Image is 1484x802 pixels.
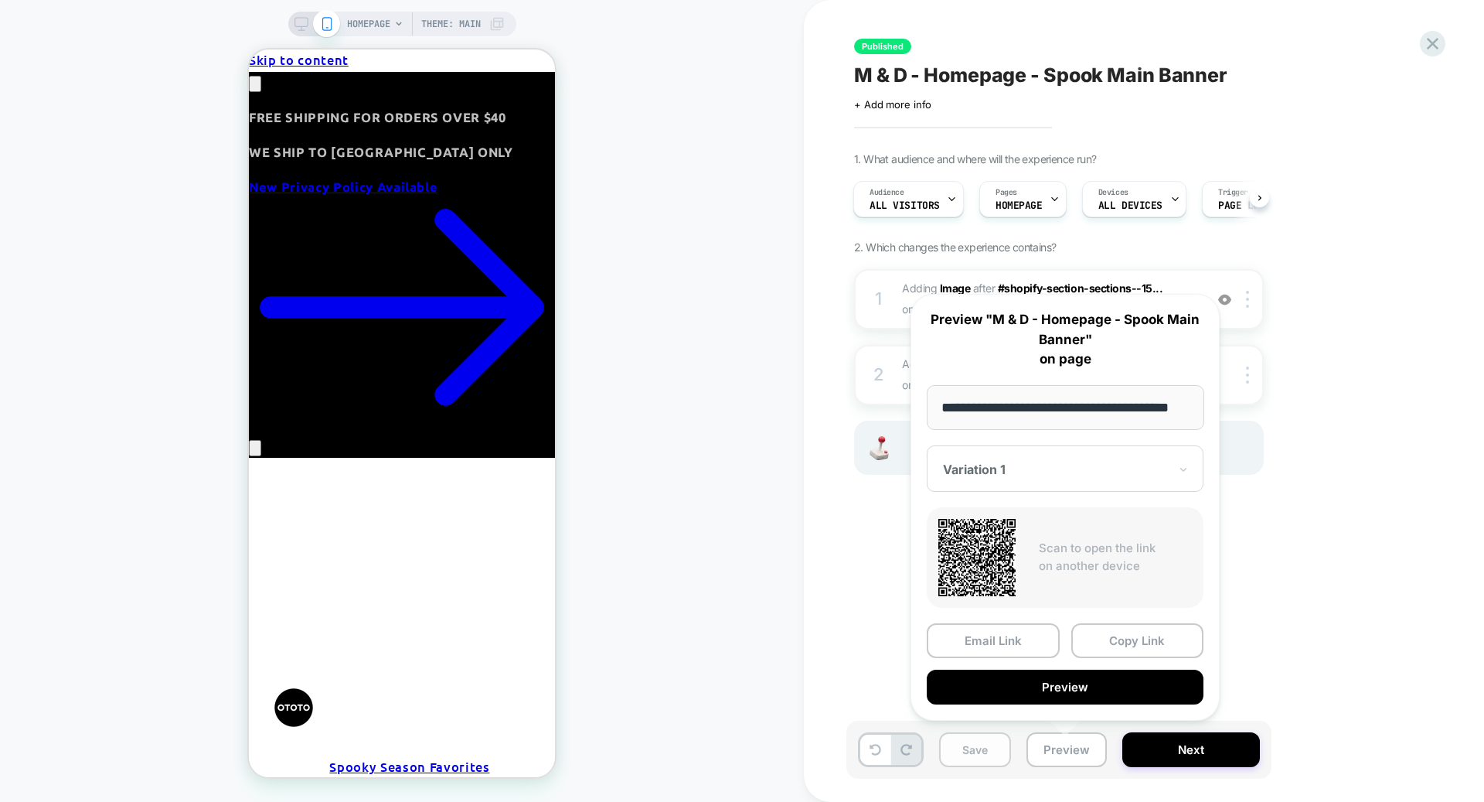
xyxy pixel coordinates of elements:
[26,639,281,690] a: OTOTO logo in bold white text on a black background.
[870,200,940,211] span: All Visitors
[1026,732,1107,767] button: Preview
[1246,291,1249,308] img: close
[1122,732,1260,767] button: Next
[421,12,481,36] span: Theme: MAIN
[854,152,1096,166] span: 1. What audience and where will the experience run?
[26,725,80,742] summary: Gifts
[927,623,1060,658] button: Email Link
[1246,367,1249,384] img: close
[871,284,887,315] div: 1
[1098,200,1162,211] span: ALL DEVICES
[939,732,1011,767] button: Save
[26,709,80,725] summary: Shop
[927,310,1203,370] p: Preview "M & D - Homepage - Spook Main Banner" on page
[347,12,390,36] span: HOMEPAGE
[927,670,1203,705] button: Preview
[80,725,217,758] summary: For Professionals
[26,555,43,621] summary: Menu
[26,725,57,742] span: Gifts
[863,436,894,460] img: Joystick
[26,639,64,677] img: OTOTO logo in bold white text on a black background.
[217,725,257,742] span: About
[854,241,1056,254] span: 2. Which changes the experience contains?
[217,725,280,742] summary: About
[996,200,1043,211] span: HOMEPAGE
[854,98,931,111] span: + Add more info
[80,725,169,758] span: For Professionals
[1218,200,1271,211] span: Page Load
[854,39,911,54] span: Published
[871,360,887,391] div: 2
[80,709,240,725] a: Spooky Season Favorites
[26,709,58,725] span: Shop
[854,63,1227,87] span: M & D - Homepage - Spook Main Banner
[1098,187,1128,198] span: Devices
[1218,187,1248,198] span: Trigger
[870,187,904,198] span: Audience
[1071,623,1204,658] button: Copy Link
[996,187,1017,198] span: Pages
[1039,540,1192,575] p: Scan to open the link on another device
